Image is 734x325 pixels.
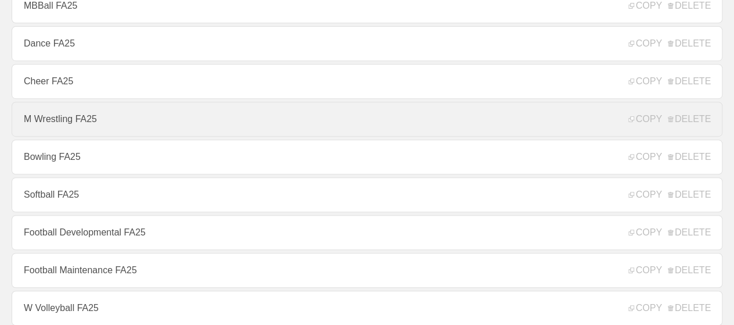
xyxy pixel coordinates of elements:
[628,303,661,313] span: COPY
[12,253,722,288] a: Football Maintenance FA25
[668,38,711,49] span: DELETE
[676,269,734,325] iframe: Chat Widget
[668,76,711,87] span: DELETE
[628,38,661,49] span: COPY
[12,215,722,250] a: Football Developmental FA25
[668,265,711,276] span: DELETE
[668,190,711,200] span: DELETE
[12,102,722,137] a: M Wrestling FA25
[628,227,661,238] span: COPY
[668,152,711,162] span: DELETE
[668,1,711,11] span: DELETE
[12,26,722,61] a: Dance FA25
[12,177,722,212] a: Softball FA25
[668,303,711,313] span: DELETE
[628,1,661,11] span: COPY
[628,152,661,162] span: COPY
[628,265,661,276] span: COPY
[12,64,722,99] a: Cheer FA25
[12,140,722,174] a: Bowling FA25
[628,114,661,124] span: COPY
[668,114,711,124] span: DELETE
[628,76,661,87] span: COPY
[668,227,711,238] span: DELETE
[628,190,661,200] span: COPY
